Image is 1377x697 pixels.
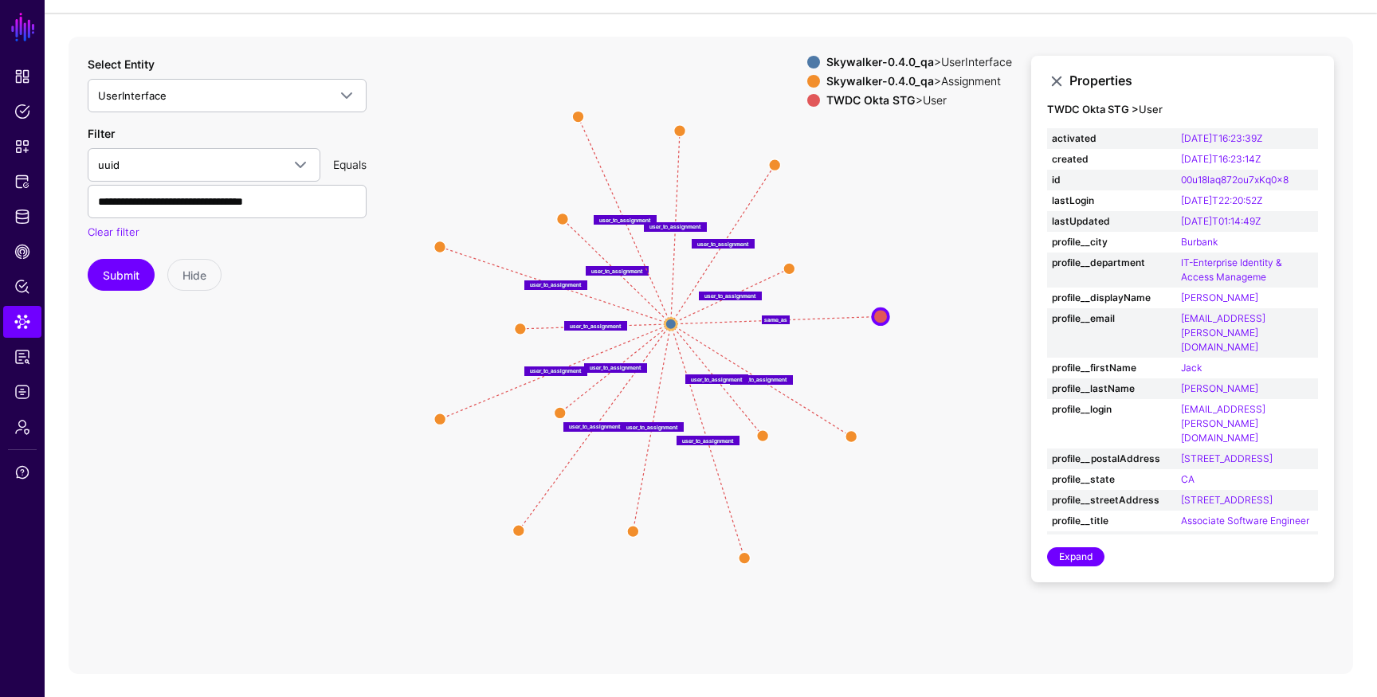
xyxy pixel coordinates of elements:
[1181,236,1218,248] a: Burbank
[1181,312,1265,353] a: [EMAIL_ADDRESS][PERSON_NAME][DOMAIN_NAME]
[3,376,41,408] a: Logs
[3,306,41,338] a: Data Lens
[3,131,41,163] a: Snippets
[98,89,167,102] span: UserInterface
[1052,493,1171,507] strong: profile__streetAddress
[530,281,582,288] text: user_to_assignment
[1181,215,1261,227] a: [DATE]T01:14:49Z
[1052,472,1171,487] strong: profile__state
[1181,256,1282,283] a: IT-Enterprise Identity & Access Manageme
[1181,292,1258,303] a: [PERSON_NAME]
[1181,452,1273,464] a: [STREET_ADDRESS]
[626,423,678,430] text: user_to_assignment
[1181,382,1258,394] a: [PERSON_NAME]
[1181,403,1265,444] a: [EMAIL_ADDRESS][PERSON_NAME][DOMAIN_NAME]
[1052,235,1171,249] strong: profile__city
[3,96,41,127] a: Policies
[3,166,41,198] a: Protected Systems
[1047,104,1318,116] h4: User
[1047,103,1139,116] strong: TWDC Okta STG >
[1052,256,1171,270] strong: profile__department
[697,240,749,247] text: user_to_assignment
[826,93,916,107] strong: TWDC Okta STG
[14,174,30,190] span: Protected Systems
[590,364,641,371] text: user_to_assignment
[1181,494,1273,506] a: [STREET_ADDRESS]
[3,271,41,303] a: Policy Lens
[88,225,139,238] a: Clear filter
[569,423,621,430] text: user_to_assignment
[14,349,30,365] span: Reports
[14,69,30,84] span: Dashboard
[1052,452,1171,466] strong: profile__postalAddress
[1181,515,1309,527] a: Associate Software Engineer
[1181,362,1202,374] a: Jack
[3,61,41,92] a: Dashboard
[1052,194,1171,208] strong: lastLogin
[327,156,373,173] div: Equals
[88,56,155,72] label: Select Entity
[1181,174,1289,186] a: 00u18laq872ou7xKq0x8
[1052,311,1171,326] strong: profile__email
[1181,473,1195,485] a: CA
[1181,194,1262,206] a: [DATE]T22:20:52Z
[1181,132,1262,144] a: [DATE]T16:23:39Z
[591,267,643,274] text: user_to_assignment
[88,259,155,291] button: Submit
[1047,547,1104,566] a: Expand
[1052,382,1171,396] strong: profile__lastName
[14,244,30,260] span: CAEP Hub
[682,437,734,444] text: user_to_assignment
[14,384,30,400] span: Logs
[823,75,1015,88] div: > Assignment
[14,104,30,119] span: Policies
[1052,291,1171,305] strong: profile__displayName
[1069,73,1318,88] h3: Properties
[3,411,41,443] a: Admin
[570,322,622,329] text: user_to_assignment
[823,94,1015,107] div: > User
[1052,402,1171,417] strong: profile__login
[14,314,30,330] span: Data Lens
[14,279,30,295] span: Policy Lens
[704,292,756,300] text: user_to_assignment
[530,367,582,374] text: user_to_assignment
[3,201,41,233] a: Identity Data Fabric
[764,316,787,323] text: same_as
[1052,361,1171,375] strong: profile__firstName
[14,419,30,435] span: Admin
[823,56,1015,69] div: > UserInterface
[167,259,222,291] button: Hide
[1052,214,1171,229] strong: lastUpdated
[691,375,743,382] text: user_to_assignment
[1052,173,1171,187] strong: id
[14,139,30,155] span: Snippets
[826,55,934,69] strong: Skywalker-0.4.0_qa
[649,223,701,230] text: user_to_assignment
[1181,153,1261,165] a: [DATE]T16:23:14Z
[599,216,651,223] text: user_to_assignment
[826,74,934,88] strong: Skywalker-0.4.0_qa
[88,125,115,142] label: Filter
[1052,131,1171,146] strong: activated
[1052,514,1171,528] strong: profile__title
[98,159,120,171] span: uuid
[14,464,30,480] span: Support
[3,236,41,268] a: CAEP Hub
[3,341,41,373] a: Reports
[10,10,37,45] a: SGNL
[1052,152,1171,166] strong: created
[736,376,787,383] text: user_to_assignment
[14,209,30,225] span: Identity Data Fabric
